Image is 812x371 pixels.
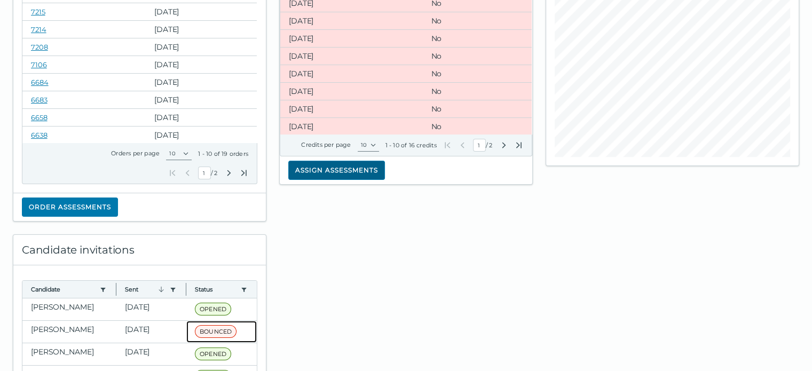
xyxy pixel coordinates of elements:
[280,12,423,29] clr-dg-cell: [DATE]
[423,65,532,82] clr-dg-cell: No
[125,285,165,294] button: Sent
[423,12,532,29] clr-dg-cell: No
[146,3,257,20] clr-dg-cell: [DATE]
[146,38,257,56] clr-dg-cell: [DATE]
[31,113,48,122] a: 6658
[168,167,248,179] div: /
[288,161,385,180] button: Assign assessments
[280,30,423,47] clr-dg-cell: [DATE]
[423,118,532,135] clr-dg-cell: No
[22,198,118,217] button: Order assessments
[195,303,231,315] span: OPENED
[31,96,48,104] a: 6683
[168,169,177,177] button: First Page
[515,141,523,149] button: Last Page
[116,343,186,365] clr-dg-cell: [DATE]
[195,285,236,294] button: Status
[22,321,116,343] clr-dg-cell: [PERSON_NAME]
[443,141,452,149] button: First Page
[280,118,423,135] clr-dg-cell: [DATE]
[240,169,248,177] button: Last Page
[116,321,186,343] clr-dg-cell: [DATE]
[280,100,423,117] clr-dg-cell: [DATE]
[198,167,211,179] input: Current Page
[22,298,116,320] clr-dg-cell: [PERSON_NAME]
[423,48,532,65] clr-dg-cell: No
[225,169,233,177] button: Next Page
[443,139,523,152] div: /
[111,149,160,157] label: Orders per page
[31,7,45,16] a: 7215
[473,139,486,152] input: Current Page
[198,149,248,158] div: 1 - 10 of 19 orders
[488,141,493,149] span: Total Pages
[213,169,218,177] span: Total Pages
[195,348,231,360] span: OPENED
[31,43,48,51] a: 7208
[146,127,257,144] clr-dg-cell: [DATE]
[385,141,437,149] div: 1 - 10 of 16 credits
[31,285,96,294] button: Candidate
[31,25,46,34] a: 7214
[423,100,532,117] clr-dg-cell: No
[22,343,116,365] clr-dg-cell: [PERSON_NAME]
[146,91,257,108] clr-dg-cell: [DATE]
[280,83,423,100] clr-dg-cell: [DATE]
[500,141,508,149] button: Next Page
[195,325,236,338] span: BOUNCED
[183,169,192,177] button: Previous Page
[31,60,47,69] a: 7106
[31,78,49,86] a: 6684
[423,30,532,47] clr-dg-cell: No
[31,131,48,139] a: 6638
[301,141,351,148] label: Credits per page
[113,278,120,301] button: Column resize handle
[458,141,467,149] button: Previous Page
[13,235,266,265] div: Candidate invitations
[146,56,257,73] clr-dg-cell: [DATE]
[146,21,257,38] clr-dg-cell: [DATE]
[146,109,257,126] clr-dg-cell: [DATE]
[116,298,186,320] clr-dg-cell: [DATE]
[280,48,423,65] clr-dg-cell: [DATE]
[146,74,257,91] clr-dg-cell: [DATE]
[183,278,190,301] button: Column resize handle
[423,83,532,100] clr-dg-cell: No
[280,65,423,82] clr-dg-cell: [DATE]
